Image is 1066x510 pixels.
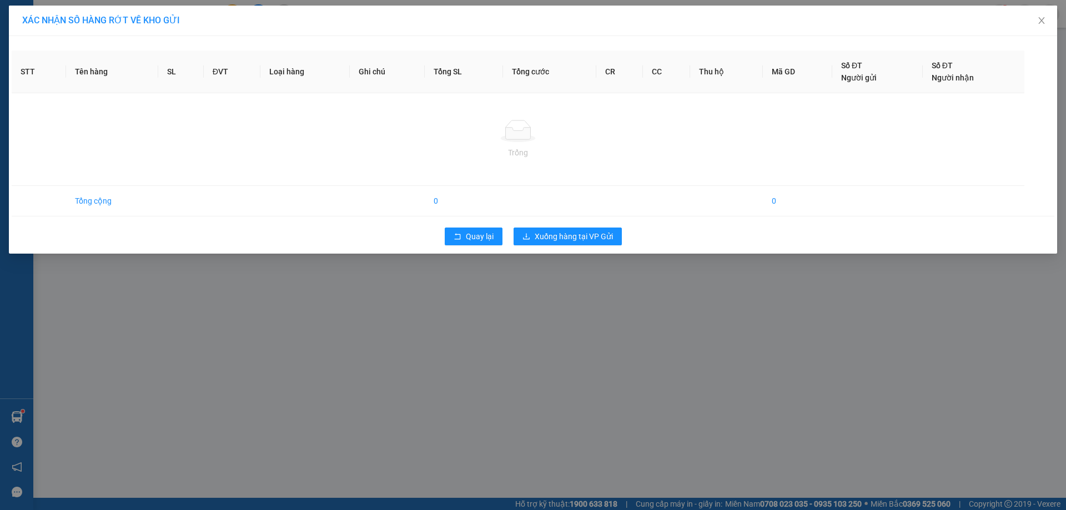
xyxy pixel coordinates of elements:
span: Quay lại [466,230,494,243]
span: Xuống hàng tại VP Gửi [535,230,613,243]
th: CC [643,51,690,93]
th: Tổng cước [503,51,596,93]
span: Người gửi [841,73,877,82]
span: Người nhận [932,73,974,82]
td: 0 [425,186,503,216]
button: rollbackQuay lại [445,228,502,245]
th: SL [158,51,203,93]
th: Tổng SL [425,51,503,93]
span: XÁC NHẬN SỐ HÀNG RỚT VỀ KHO GỬI [22,15,180,26]
th: Thu hộ [690,51,762,93]
th: Tên hàng [66,51,158,93]
th: CR [596,51,643,93]
th: Mã GD [763,51,832,93]
th: STT [12,51,66,93]
span: Số ĐT [841,61,862,70]
div: Trống [21,147,1015,159]
span: rollback [454,233,461,241]
th: Ghi chú [350,51,425,93]
th: ĐVT [204,51,260,93]
td: Tổng cộng [66,186,158,216]
button: Close [1026,6,1057,37]
span: close [1037,16,1046,25]
span: Số ĐT [932,61,953,70]
button: downloadXuống hàng tại VP Gửi [514,228,622,245]
span: download [522,233,530,241]
td: 0 [763,186,832,216]
th: Loại hàng [260,51,350,93]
